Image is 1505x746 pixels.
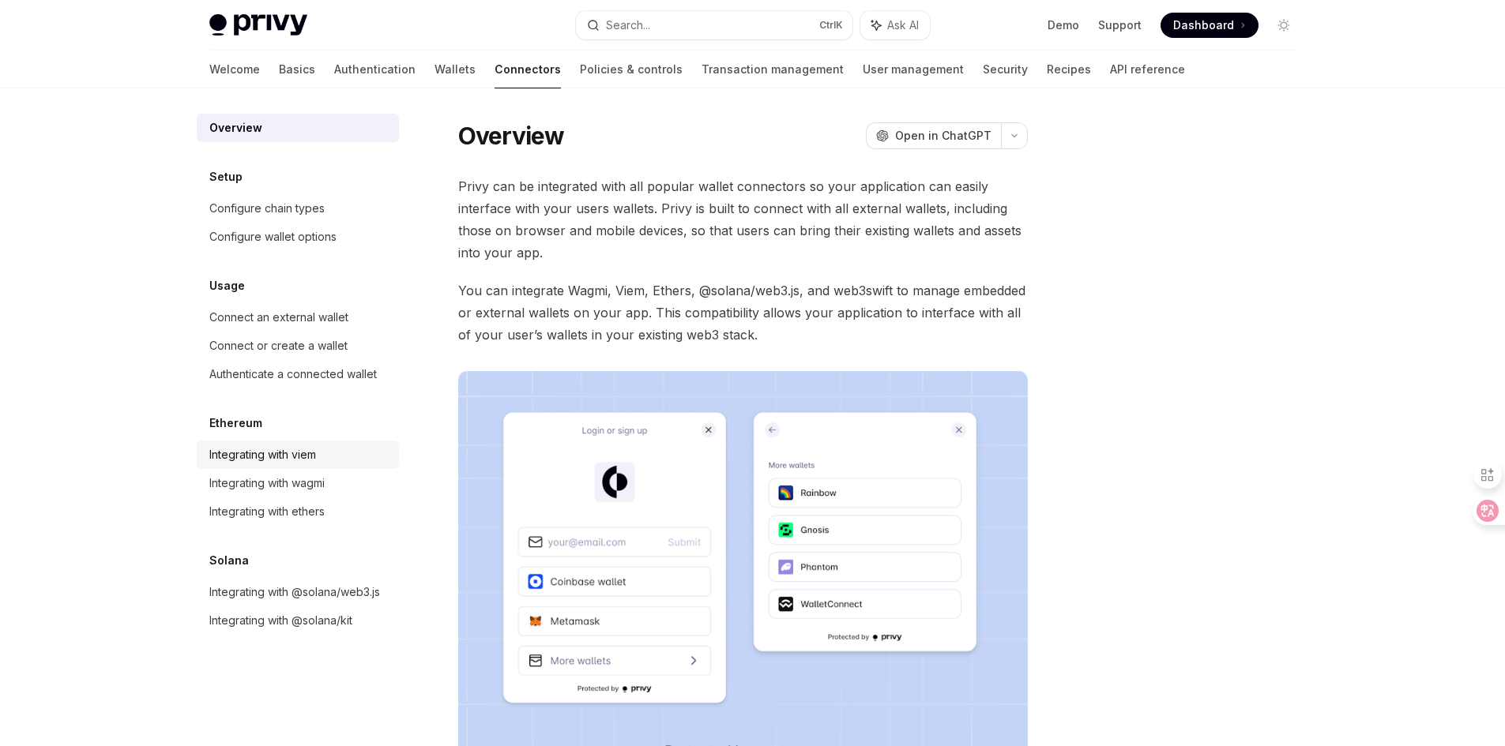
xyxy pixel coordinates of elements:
[702,51,844,88] a: Transaction management
[197,114,399,142] a: Overview
[209,51,260,88] a: Welcome
[197,497,399,526] a: Integrating with ethers
[983,51,1028,88] a: Security
[860,11,930,39] button: Ask AI
[863,51,964,88] a: User management
[1048,17,1079,33] a: Demo
[197,578,399,606] a: Integrating with @solana/web3.js
[606,16,650,35] div: Search...
[209,336,348,355] div: Connect or create a wallet
[458,175,1028,264] span: Privy can be integrated with all popular wallet connectors so your application can easily interfa...
[895,128,991,144] span: Open in ChatGPT
[580,51,683,88] a: Policies & controls
[209,14,307,36] img: light logo
[209,502,325,521] div: Integrating with ethers
[197,332,399,360] a: Connect or create a wallet
[197,469,399,497] a: Integrating with wagmi
[209,227,337,246] div: Configure wallet options
[1098,17,1142,33] a: Support
[458,122,565,150] h1: Overview
[866,122,1001,149] button: Open in ChatGPT
[209,551,249,570] h5: Solana
[1047,51,1091,88] a: Recipes
[209,445,316,464] div: Integrating with viem
[197,440,399,469] a: Integrating with viem
[819,19,843,32] span: Ctrl K
[209,583,380,602] div: Integrating with @solana/web3.js
[209,611,352,630] div: Integrating with @solana/kit
[279,51,315,88] a: Basics
[197,223,399,251] a: Configure wallet options
[209,308,348,327] div: Connect an external wallet
[334,51,416,88] a: Authentication
[209,199,325,218] div: Configure chain types
[209,167,243,186] h5: Setup
[495,51,561,88] a: Connectors
[209,474,325,493] div: Integrating with wagmi
[458,279,1028,346] span: You can integrate Wagmi, Viem, Ethers, @solana/web3.js, and web3swift to manage embedded or exter...
[1271,13,1296,38] button: Toggle dark mode
[1110,51,1185,88] a: API reference
[197,194,399,223] a: Configure chain types
[209,414,262,433] h5: Ethereum
[576,11,852,39] button: Search...CtrlK
[197,360,399,388] a: Authenticate a connected wallet
[197,606,399,635] a: Integrating with @solana/kit
[1173,17,1234,33] span: Dashboard
[197,303,399,332] a: Connect an external wallet
[435,51,476,88] a: Wallets
[1161,13,1259,38] a: Dashboard
[209,365,377,384] div: Authenticate a connected wallet
[887,17,919,33] span: Ask AI
[209,118,262,137] div: Overview
[209,276,245,295] h5: Usage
